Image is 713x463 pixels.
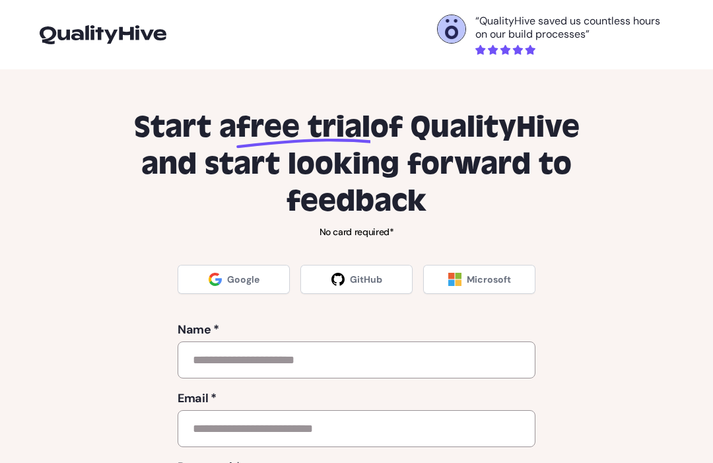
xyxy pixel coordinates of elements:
label: Name * [178,320,535,339]
span: free trial [236,109,370,146]
p: No card required* [114,225,599,238]
img: Otelli Design [438,15,465,43]
p: “QualityHive saved us countless hours on our build processes” [475,15,673,41]
label: Email * [178,389,535,408]
span: Google [227,273,259,286]
span: Microsoft [467,273,511,286]
img: logo-icon [40,25,166,44]
a: Google [178,265,290,294]
a: Microsoft [423,265,535,294]
span: of QualityHive and start looking forward to feedback [141,109,580,220]
span: Start a [134,109,236,146]
span: GitHub [350,273,382,286]
a: GitHub [300,265,413,294]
